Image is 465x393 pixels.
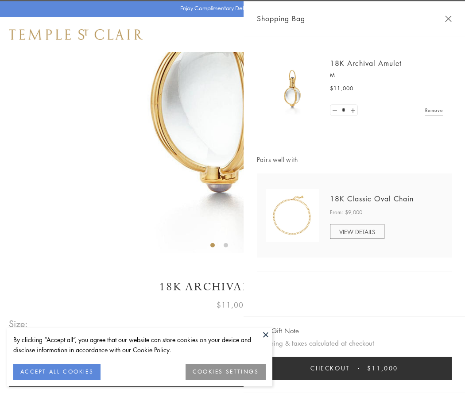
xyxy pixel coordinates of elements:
[257,357,452,380] button: Checkout $11,000
[180,4,281,13] p: Enjoy Complimentary Delivery & Returns
[330,105,339,116] a: Set quantity to 0
[13,335,266,355] div: By clicking “Accept all”, you agree that our website can store cookies on your device and disclos...
[330,71,443,80] p: M
[330,224,384,239] a: VIEW DETAILS
[330,58,402,68] a: 18K Archival Amulet
[217,299,248,311] span: $11,000
[367,363,398,373] span: $11,000
[257,325,299,336] button: Add Gift Note
[257,154,452,165] span: Pairs well with
[310,363,350,373] span: Checkout
[13,364,101,380] button: ACCEPT ALL COOKIES
[330,194,414,204] a: 18K Classic Oval Chain
[186,364,266,380] button: COOKIES SETTINGS
[257,338,452,349] p: Shipping & taxes calculated at checkout
[425,105,443,115] a: Remove
[266,189,319,242] img: N88865-OV18
[9,29,143,40] img: Temple St. Clair
[330,208,362,217] span: From: $9,000
[348,105,357,116] a: Set quantity to 2
[339,227,375,236] span: VIEW DETAILS
[266,62,319,115] img: 18K Archival Amulet
[330,84,353,93] span: $11,000
[9,316,28,331] span: Size:
[445,15,452,22] button: Close Shopping Bag
[9,279,456,295] h1: 18K Archival Amulet
[257,13,305,24] span: Shopping Bag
